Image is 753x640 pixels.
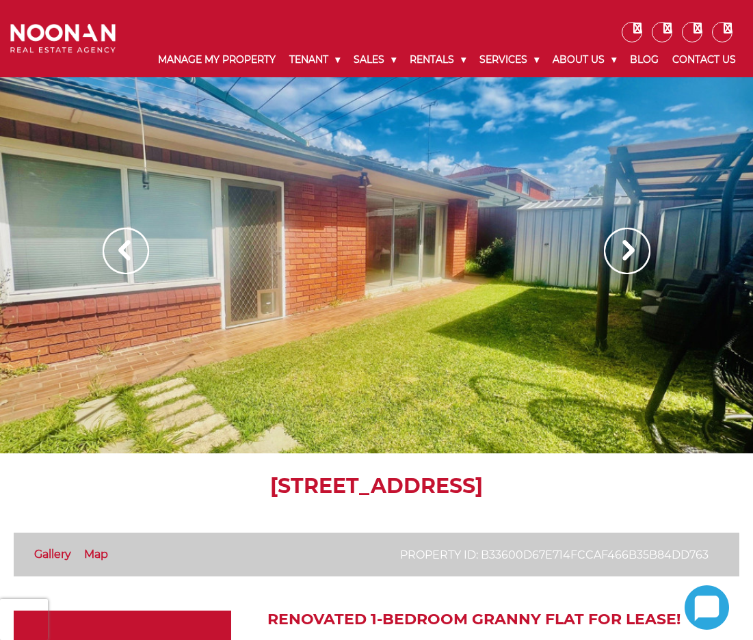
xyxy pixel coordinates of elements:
[403,42,473,77] a: Rentals
[103,228,149,274] img: Arrow slider
[400,546,709,563] p: Property ID: b33600d67e714fccaf466b35b84dd763
[151,42,282,77] a: Manage My Property
[473,42,546,77] a: Services
[546,42,623,77] a: About Us
[282,42,347,77] a: Tenant
[84,548,108,561] a: Map
[604,228,650,274] img: Arrow slider
[347,42,403,77] a: Sales
[10,24,116,53] img: Noonan Real Estate Agency
[267,611,739,628] h2: Renovated 1-Bedroom Granny Flat for Lease!
[623,42,665,77] a: Blog
[14,474,739,498] h1: [STREET_ADDRESS]
[665,42,743,77] a: Contact Us
[34,548,71,561] a: Gallery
